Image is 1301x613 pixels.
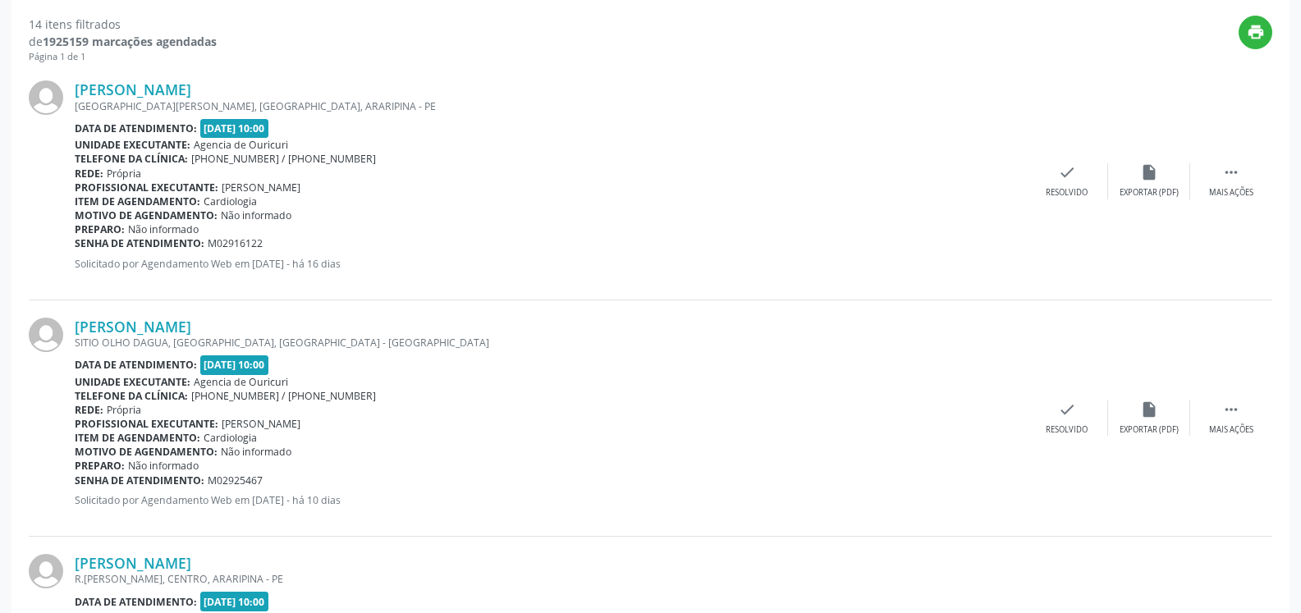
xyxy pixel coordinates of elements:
[208,473,263,487] span: M02925467
[1058,400,1076,419] i: check
[75,403,103,417] b: Rede:
[204,194,257,208] span: Cardiologia
[1247,23,1265,41] i: print
[1120,187,1179,199] div: Exportar (PDF)
[222,181,300,194] span: [PERSON_NAME]
[43,34,217,49] strong: 1925159 marcações agendadas
[1120,424,1179,436] div: Exportar (PDF)
[75,375,190,389] b: Unidade executante:
[75,473,204,487] b: Senha de atendimento:
[107,403,141,417] span: Própria
[1058,163,1076,181] i: check
[1209,187,1253,199] div: Mais ações
[194,138,288,152] span: Agencia de Ouricuri
[29,16,217,33] div: 14 itens filtrados
[75,80,191,98] a: [PERSON_NAME]
[75,99,1026,113] div: [GEOGRAPHIC_DATA][PERSON_NAME], [GEOGRAPHIC_DATA], ARARIPINA - PE
[75,595,197,609] b: Data de atendimento:
[1046,187,1088,199] div: Resolvido
[75,493,1026,507] p: Solicitado por Agendamento Web em [DATE] - há 10 dias
[221,445,291,459] span: Não informado
[1140,163,1158,181] i: insert_drive_file
[200,355,269,374] span: [DATE] 10:00
[75,138,190,152] b: Unidade executante:
[204,431,257,445] span: Cardiologia
[200,592,269,611] span: [DATE] 10:00
[128,222,199,236] span: Não informado
[128,459,199,473] span: Não informado
[75,445,218,459] b: Motivo de agendamento:
[222,417,300,431] span: [PERSON_NAME]
[29,80,63,115] img: img
[75,572,1026,586] div: R.[PERSON_NAME], CENTRO, ARARIPINA - PE
[1140,400,1158,419] i: insert_drive_file
[75,431,200,445] b: Item de agendamento:
[75,194,200,208] b: Item de agendamento:
[29,33,217,50] div: de
[75,208,218,222] b: Motivo de agendamento:
[75,121,197,135] b: Data de atendimento:
[1239,16,1272,49] button: print
[75,222,125,236] b: Preparo:
[1222,163,1240,181] i: 
[75,181,218,194] b: Profissional executante:
[75,318,191,336] a: [PERSON_NAME]
[75,554,191,572] a: [PERSON_NAME]
[29,318,63,352] img: img
[208,236,263,250] span: M02916122
[75,152,188,166] b: Telefone da clínica:
[191,389,376,403] span: [PHONE_NUMBER] / [PHONE_NUMBER]
[75,358,197,372] b: Data de atendimento:
[29,554,63,588] img: img
[221,208,291,222] span: Não informado
[29,50,217,64] div: Página 1 de 1
[75,336,1026,350] div: SITIO OLHO DAGUA, [GEOGRAPHIC_DATA], [GEOGRAPHIC_DATA] - [GEOGRAPHIC_DATA]
[75,257,1026,271] p: Solicitado por Agendamento Web em [DATE] - há 16 dias
[1222,400,1240,419] i: 
[1209,424,1253,436] div: Mais ações
[75,389,188,403] b: Telefone da clínica:
[75,236,204,250] b: Senha de atendimento:
[75,167,103,181] b: Rede:
[75,459,125,473] b: Preparo:
[107,167,141,181] span: Própria
[1046,424,1088,436] div: Resolvido
[191,152,376,166] span: [PHONE_NUMBER] / [PHONE_NUMBER]
[200,119,269,138] span: [DATE] 10:00
[194,375,288,389] span: Agencia de Ouricuri
[75,417,218,431] b: Profissional executante:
